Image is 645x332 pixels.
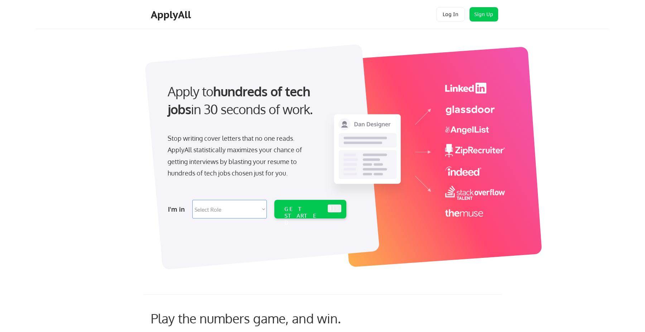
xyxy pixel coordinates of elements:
[470,7,498,21] button: Sign Up
[151,9,193,21] div: ApplyAll
[168,133,315,179] div: Stop writing cover letters that no one reads. ApplyAll statistically maximizes your chance of get...
[436,7,465,21] button: Log In
[168,203,188,215] div: I'm in
[168,82,343,119] div: Apply to in 30 seconds of work.
[151,311,373,326] div: Play the numbers game, and win.
[284,206,323,226] div: GET STARTED
[168,83,313,117] strong: hundreds of tech jobs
